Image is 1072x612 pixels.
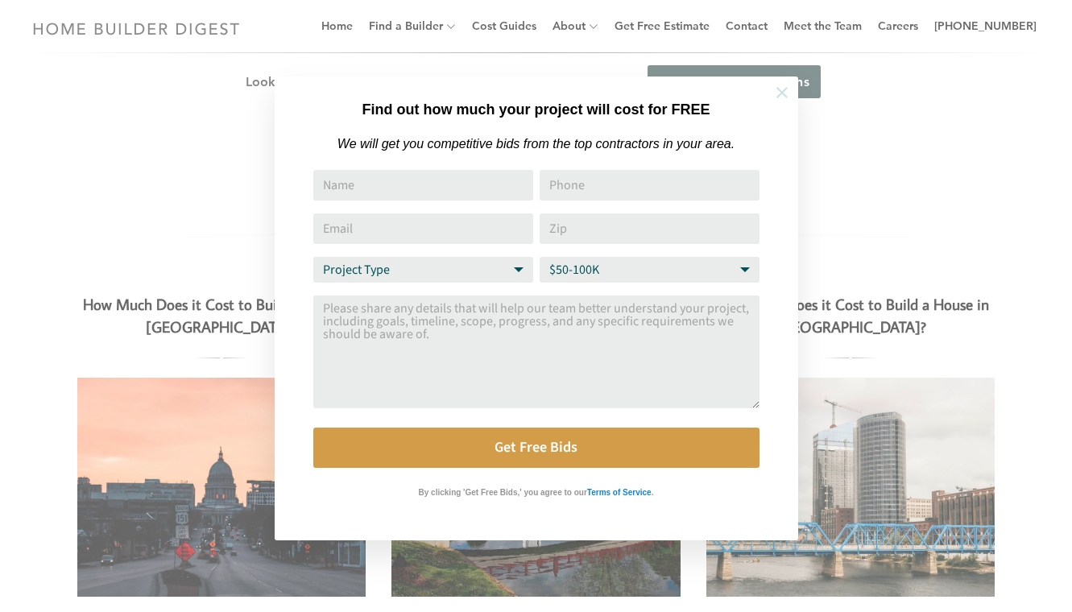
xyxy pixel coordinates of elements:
strong: . [652,488,654,497]
strong: By clicking 'Get Free Bids,' you agree to our [419,488,587,497]
button: Get Free Bids [313,428,760,468]
input: Email Address [313,213,533,244]
textarea: Comment or Message [313,296,760,408]
select: Budget Range [540,257,760,283]
a: Terms of Service [587,484,652,498]
strong: Terms of Service [587,488,652,497]
input: Zip [540,213,760,244]
button: Close [754,64,810,121]
strong: Find out how much your project will cost for FREE [362,101,710,118]
select: Project Type [313,257,533,283]
input: Name [313,170,533,201]
input: Phone [540,170,760,201]
em: We will get you competitive bids from the top contractors in your area. [337,137,735,151]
